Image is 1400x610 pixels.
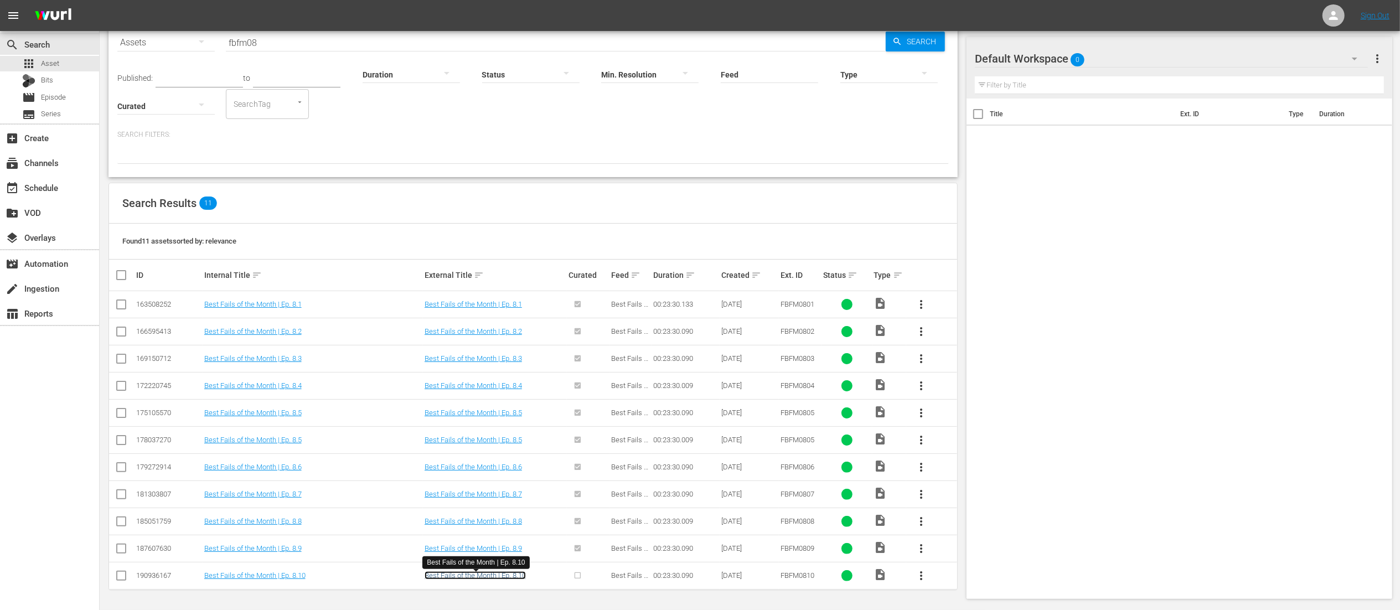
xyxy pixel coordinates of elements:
a: Best Fails of the Month | Ep. 8.10 [204,571,306,580]
span: Video [874,297,887,310]
div: Created [721,268,777,282]
span: Best Fails of the Month [611,300,650,317]
span: Series [41,108,61,120]
span: Best Fails of the Month [611,381,650,398]
img: ans4CAIJ8jUAAAAAAAAAAAAAAAAAAAAAAAAgQb4GAAAAAAAAAAAAAAAAAAAAAAAAJMjXAAAAAAAAAAAAAAAAAAAAAAAAgAT5G... [27,3,80,29]
div: External Title [425,268,565,282]
span: Best Fails of the Month [611,436,650,452]
span: FBFM0802 [781,327,814,335]
div: 163508252 [136,300,201,308]
span: sort [685,270,695,280]
div: 00:23:30.090 [653,490,718,498]
span: Best Fails of the Month [611,327,650,344]
div: Assets [117,27,215,58]
span: Video [874,324,887,337]
div: 00:23:30.090 [653,463,718,471]
span: sort [631,270,640,280]
button: more_vert [908,318,934,345]
button: more_vert [908,345,934,372]
div: 190936167 [136,571,201,580]
span: Series [22,108,35,121]
a: Best Fails of the Month | Ep. 8.1 [425,300,522,308]
a: Sign Out [1361,11,1389,20]
div: Status [823,268,871,282]
span: more_vert [915,488,928,501]
span: Search [6,38,19,51]
div: 00:23:30.009 [653,517,718,525]
div: [DATE] [721,544,777,552]
th: Type [1282,99,1313,130]
a: Best Fails of the Month | Ep. 8.4 [204,381,302,390]
a: Best Fails of the Month | Ep. 8.3 [425,354,522,363]
span: FBFM0804 [781,381,814,390]
div: [DATE] [721,463,777,471]
div: Feed [611,268,650,282]
div: [DATE] [721,327,777,335]
span: VOD [6,206,19,220]
span: more_vert [915,352,928,365]
p: Search Filters: [117,130,949,139]
span: more_vert [915,433,928,447]
div: [DATE] [721,354,777,363]
th: Title [990,99,1174,130]
span: Create [6,132,19,145]
span: Reports [6,307,19,320]
span: Best Fails of the Month [611,517,650,534]
div: 179272914 [136,463,201,471]
span: FBFM0808 [781,517,814,525]
span: Best Fails of the Month [611,544,650,561]
div: 172220745 [136,381,201,390]
a: Best Fails of the Month | Ep. 8.5 [425,409,522,417]
div: Default Workspace [975,43,1368,74]
button: more_vert [908,400,934,426]
th: Duration [1313,99,1379,130]
a: Best Fails of the Month | Ep. 8.7 [425,490,522,498]
a: Best Fails of the Month | Ep. 8.9 [425,544,522,552]
span: FBFM0809 [781,544,814,552]
span: Video [874,541,887,554]
a: Best Fails of the Month | Ep. 8.7 [204,490,302,498]
button: more_vert [908,481,934,508]
div: [DATE] [721,300,777,308]
span: Video [874,459,887,473]
button: more_vert [908,291,934,318]
span: Channels [6,157,19,170]
div: 00:23:30.090 [653,327,718,335]
span: Search Results [122,197,197,210]
span: FBFM0807 [781,490,814,498]
div: 166595413 [136,327,201,335]
span: Published: [117,74,153,82]
span: more_vert [1371,52,1384,65]
a: Best Fails of the Month | Ep. 8.8 [425,517,522,525]
div: Internal Title [204,268,421,282]
div: 175105570 [136,409,201,417]
a: Best Fails of the Month | Ep. 8.9 [204,544,302,552]
span: 0 [1071,48,1084,71]
div: [DATE] [721,490,777,498]
div: Curated [569,271,608,280]
span: Asset [22,57,35,70]
div: 00:23:30.090 [653,409,718,417]
button: more_vert [908,373,934,399]
div: 169150712 [136,354,201,363]
span: Automation [6,257,19,271]
a: Best Fails of the Month | Ep. 8.2 [204,327,302,335]
button: Search [886,32,945,51]
a: Best Fails of the Month | Ep. 8.5 [204,409,302,417]
span: more_vert [915,569,928,582]
a: Best Fails of the Month | Ep. 8.4 [425,381,522,390]
a: Best Fails of the Month | Ep. 8.2 [425,327,522,335]
div: 00:23:30.133 [653,300,718,308]
span: Ingestion [6,282,19,296]
span: Found 11 assets sorted by: relevance [122,237,236,245]
button: more_vert [1371,45,1384,72]
span: FBFM0805 [781,409,814,417]
div: [DATE] [721,381,777,390]
span: FBFM0806 [781,463,814,471]
span: Video [874,405,887,418]
span: Schedule [6,182,19,195]
span: sort [474,270,484,280]
span: Video [874,487,887,500]
div: ID [136,271,201,280]
div: 185051759 [136,517,201,525]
